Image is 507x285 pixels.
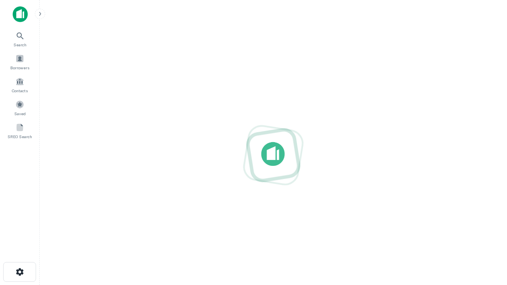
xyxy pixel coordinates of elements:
[2,120,37,141] a: SREO Search
[2,28,37,49] a: Search
[12,87,28,94] span: Contacts
[467,196,507,234] iframe: Chat Widget
[2,74,37,95] a: Contacts
[13,42,27,48] span: Search
[10,65,29,71] span: Borrowers
[2,97,37,118] a: Saved
[2,51,37,72] a: Borrowers
[14,110,26,117] span: Saved
[8,133,32,140] span: SREO Search
[13,6,28,22] img: capitalize-icon.png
